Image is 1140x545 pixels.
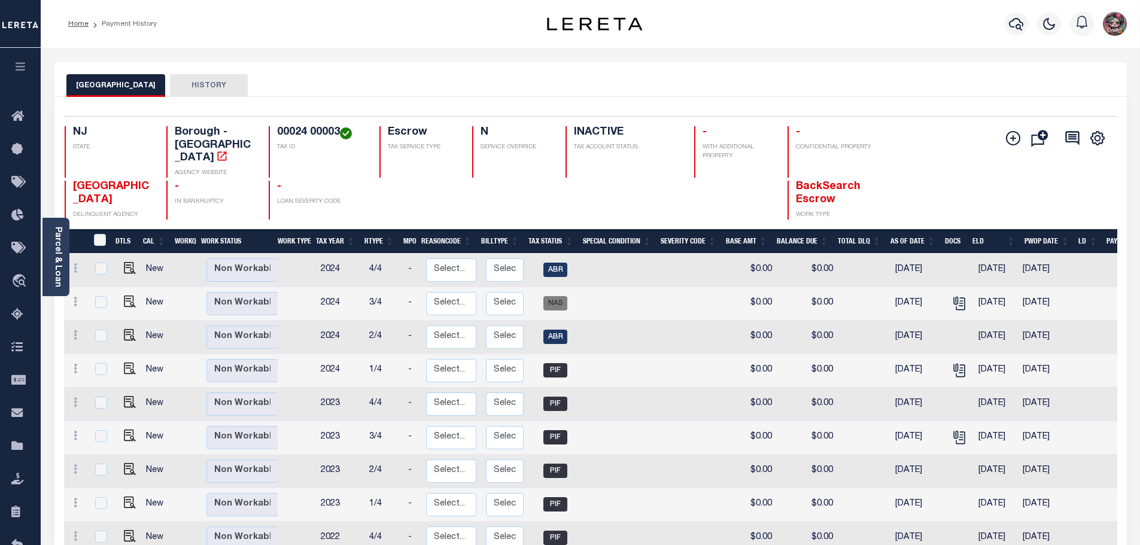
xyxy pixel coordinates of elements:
[703,143,773,161] p: WITH ADDITIONAL PROPERTY
[481,126,551,139] h4: N
[524,229,578,254] th: Tax Status: activate to sort column ascending
[273,229,311,254] th: Work Type
[543,363,567,377] span: PIF
[726,254,777,287] td: $0.00
[73,181,149,205] span: [GEOGRAPHIC_DATA]
[543,531,567,545] span: PIF
[364,354,403,388] td: 1/4
[890,254,945,287] td: [DATE]
[1018,488,1072,522] td: [DATE]
[403,421,421,455] td: -
[968,229,1020,254] th: ELD: activate to sort column ascending
[403,254,421,287] td: -
[543,296,567,310] span: NAS
[277,181,281,192] span: -
[726,354,777,388] td: $0.00
[703,127,707,138] span: -
[138,229,170,254] th: CAL: activate to sort column ascending
[726,455,777,488] td: $0.00
[111,229,138,254] th: DTLS
[578,229,656,254] th: Special Condition: activate to sort column ascending
[141,321,174,354] td: New
[1020,229,1074,254] th: PWOP Date: activate to sort column ascending
[403,388,421,421] td: -
[890,488,945,522] td: [DATE]
[175,169,254,178] p: AGENCY WEBSITE
[547,17,643,31] img: logo-dark.svg
[796,127,800,138] span: -
[974,388,1019,421] td: [DATE]
[777,388,838,421] td: $0.00
[543,497,567,511] span: PIF
[890,354,945,388] td: [DATE]
[833,229,886,254] th: Total DLQ: activate to sort column ascending
[141,354,174,388] td: New
[777,421,838,455] td: $0.00
[316,321,364,354] td: 2024
[890,287,945,321] td: [DATE]
[311,229,360,254] th: Tax Year: activate to sort column ascending
[1018,388,1072,421] td: [DATE]
[726,421,777,455] td: $0.00
[316,354,364,388] td: 2024
[476,229,524,254] th: BillType: activate to sort column ascending
[388,143,458,152] p: TAX SERVICE TYPE
[316,388,364,421] td: 2023
[543,430,567,444] span: PIF
[403,321,421,354] td: -
[364,321,403,354] td: 2/4
[403,488,421,522] td: -
[175,126,254,165] h4: Borough - [GEOGRAPHIC_DATA]
[364,488,403,522] td: 1/4
[68,20,89,28] a: Home
[777,488,838,522] td: $0.00
[141,388,174,421] td: New
[796,143,875,152] p: CONFIDENTIAL PROPERTY
[141,455,174,488] td: New
[777,287,838,321] td: $0.00
[796,181,861,205] span: BackSearch Escrow
[1018,354,1072,388] td: [DATE]
[364,254,403,287] td: 4/4
[886,229,940,254] th: As of Date: activate to sort column ascending
[364,421,403,455] td: 3/4
[726,488,777,522] td: $0.00
[543,397,567,411] span: PIF
[340,127,352,139] img: check-icon-green.svg
[726,321,777,354] td: $0.00
[1018,421,1072,455] td: [DATE]
[777,354,838,388] td: $0.00
[364,388,403,421] td: 4/4
[1074,229,1102,254] th: LD: activate to sort column ascending
[316,421,364,455] td: 2023
[141,421,174,455] td: New
[141,287,174,321] td: New
[1018,321,1072,354] td: [DATE]
[726,388,777,421] td: $0.00
[890,321,945,354] td: [DATE]
[87,229,111,254] th: &nbsp;
[890,388,945,421] td: [DATE]
[974,287,1019,321] td: [DATE]
[316,254,364,287] td: 2024
[890,421,945,455] td: [DATE]
[141,488,174,522] td: New
[974,488,1019,522] td: [DATE]
[777,455,838,488] td: $0.00
[11,274,31,290] i: travel_explore
[974,254,1019,287] td: [DATE]
[574,143,679,152] p: TAX ACCOUNT STATUS
[543,464,567,478] span: PIF
[1018,254,1072,287] td: [DATE]
[543,263,567,277] span: ABR
[316,287,364,321] td: 2024
[360,229,399,254] th: RType: activate to sort column ascending
[175,181,179,192] span: -
[364,287,403,321] td: 3/4
[277,197,365,206] p: LOAN SEVERITY CODE
[777,254,838,287] td: $0.00
[403,287,421,321] td: -
[656,229,721,254] th: Severity Code: activate to sort column ascending
[277,126,365,139] h4: 00024 00003
[175,197,254,206] p: IN BANKRUPTCY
